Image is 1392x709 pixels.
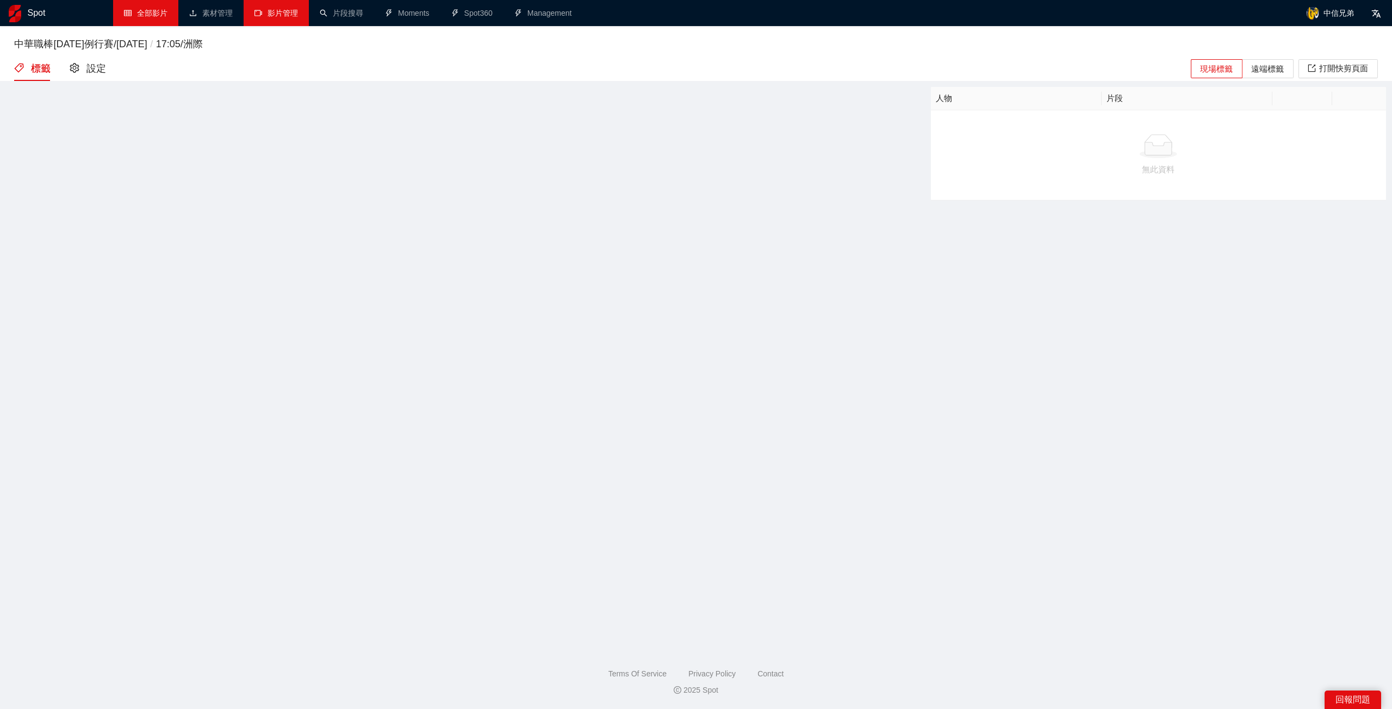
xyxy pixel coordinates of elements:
[1200,64,1233,73] span: 現場標籤
[514,9,572,17] a: thunderboltManagement
[451,9,493,17] a: thunderboltSpot360
[9,5,21,22] img: logo
[254,9,298,17] a: video-camera影片管理
[1102,87,1272,110] th: 片段
[9,684,1383,696] div: 2025 Spot
[189,9,233,17] a: upload素材管理
[124,9,167,17] a: table全部影片
[688,669,736,678] a: Privacy Policy
[1325,691,1381,709] div: 回報問題
[1298,59,1378,78] button: export打開快剪頁面
[70,63,79,73] span: setting
[1306,7,1319,20] img: avatar
[1308,64,1316,74] span: export
[1251,64,1284,73] span: 遠端標籤
[608,669,667,678] a: Terms Of Service
[147,39,156,49] span: /
[757,669,784,678] a: Contact
[385,9,430,17] a: thunderboltMoments
[14,36,1377,52] h3: 中華職棒[DATE]例行賽 / [DATE] 17:05 / 洲際
[674,686,681,694] span: copyright
[14,61,51,77] div: 標籤
[936,163,1382,176] div: 無此資料
[931,87,1102,110] th: 人物
[70,61,106,77] div: 設定
[320,9,363,17] a: search片段搜尋
[14,63,24,73] span: tag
